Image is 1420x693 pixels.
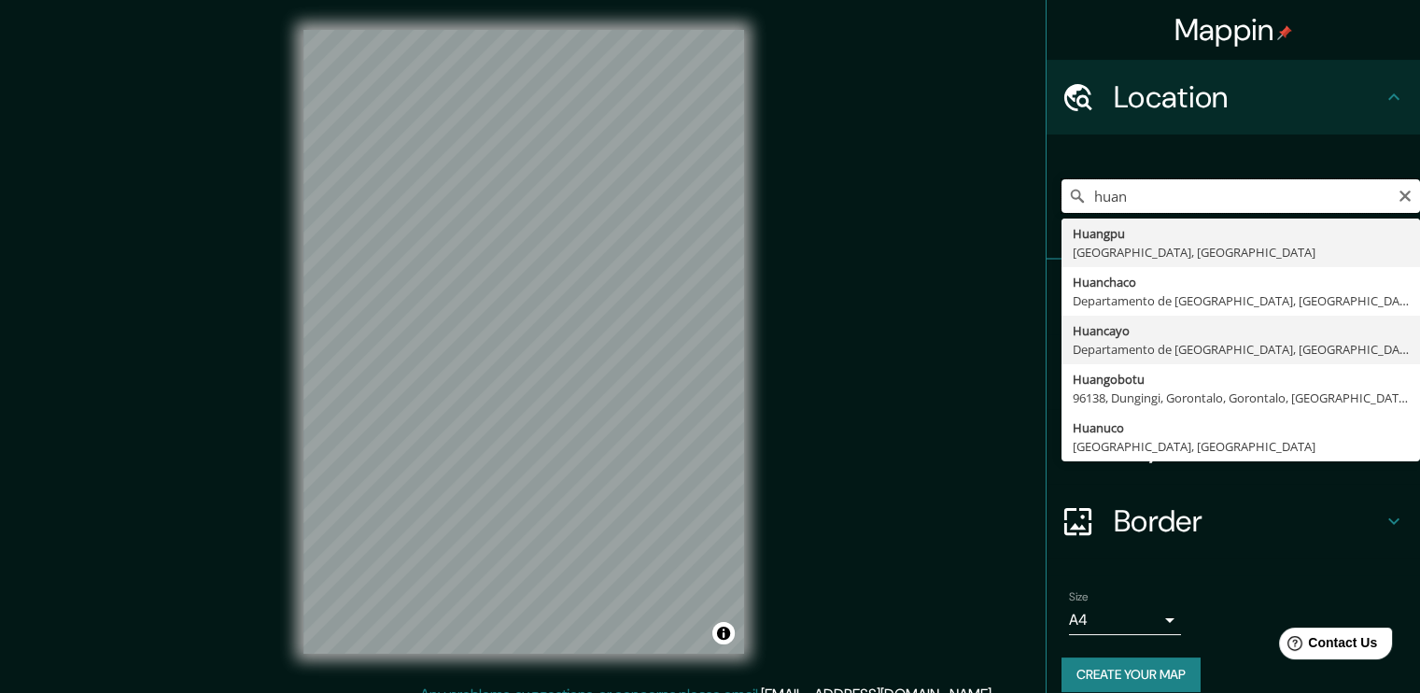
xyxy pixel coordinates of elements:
canvas: Map [303,30,744,654]
h4: Mappin [1174,11,1293,49]
h4: Border [1114,502,1383,540]
div: Huanuco [1073,418,1409,437]
label: Size [1069,589,1089,605]
h4: Layout [1114,428,1383,465]
input: Pick your city or area [1061,179,1420,213]
div: A4 [1069,605,1181,635]
div: Departamento de [GEOGRAPHIC_DATA], [GEOGRAPHIC_DATA] [1073,340,1409,359]
div: Huancayo [1073,321,1409,340]
div: Huangobotu [1073,370,1409,389]
div: Pins [1047,260,1420,334]
div: Style [1047,334,1420,409]
div: Huanchaco [1073,273,1409,291]
button: Create your map [1061,658,1201,692]
div: Border [1047,484,1420,559]
button: Toggle attribution [712,622,735,644]
div: Location [1047,60,1420,134]
h4: Location [1114,78,1383,116]
iframe: Help widget launcher [1254,620,1399,672]
button: Clear [1398,186,1413,204]
img: pin-icon.png [1277,25,1292,40]
div: [GEOGRAPHIC_DATA], [GEOGRAPHIC_DATA] [1073,243,1409,262]
div: Layout [1047,409,1420,484]
div: [GEOGRAPHIC_DATA], [GEOGRAPHIC_DATA] [1073,437,1409,456]
div: Departamento de [GEOGRAPHIC_DATA], [GEOGRAPHIC_DATA] [1073,291,1409,310]
div: 96138, Dungingi, Gorontalo, Gorontalo, [GEOGRAPHIC_DATA] [1073,389,1409,407]
div: Huangpu [1073,224,1409,243]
